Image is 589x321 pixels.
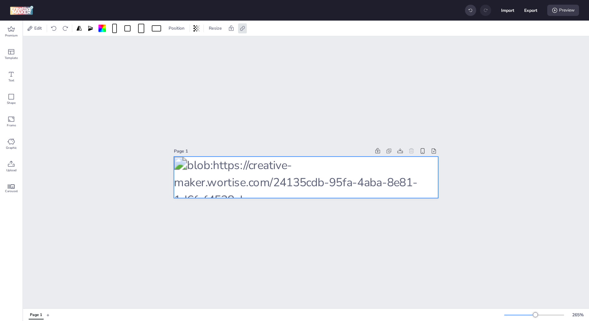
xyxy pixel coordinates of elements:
span: Edit [33,25,43,32]
span: Position [167,25,186,32]
div: Tabs [26,309,46,320]
div: Page 1 [30,312,42,318]
div: 265 % [570,312,585,318]
span: Upload [6,168,17,173]
span: Carousel [5,189,18,194]
div: Page 1 [174,148,371,154]
span: Frame [7,123,16,128]
span: Text [8,78,14,83]
span: Resize [208,25,223,32]
button: + [46,309,50,320]
img: logo Creative Maker [10,6,33,15]
button: Import [501,4,514,17]
div: Preview [547,5,579,16]
span: Graphic [6,145,17,150]
span: Template [5,56,18,61]
span: Premium [5,33,18,38]
span: Shape [7,100,16,105]
button: Export [524,4,537,17]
